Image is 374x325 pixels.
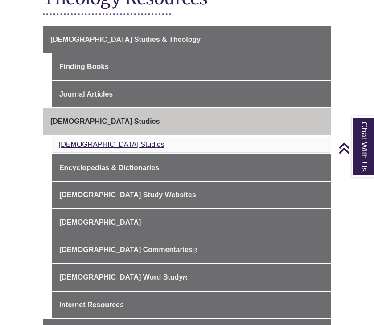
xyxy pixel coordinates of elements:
[59,141,164,148] a: [DEMOGRAPHIC_DATA] Studies
[52,182,331,208] a: [DEMOGRAPHIC_DATA] Study Websites
[43,26,331,53] a: [DEMOGRAPHIC_DATA] Studies & Theology
[43,108,331,135] a: [DEMOGRAPHIC_DATA] Studies
[52,81,331,108] a: Journal Articles
[338,142,372,154] a: Back to Top
[183,276,188,280] i: This link opens in a new window
[193,248,197,252] i: This link opens in a new window
[52,209,331,236] a: [DEMOGRAPHIC_DATA]
[50,118,160,125] span: [DEMOGRAPHIC_DATA] Studies
[52,53,331,80] a: Finding Books
[52,236,331,263] a: [DEMOGRAPHIC_DATA] Commentaries
[52,292,331,318] a: Internet Resources
[52,264,331,291] a: [DEMOGRAPHIC_DATA] Word Study
[50,36,201,43] span: [DEMOGRAPHIC_DATA] Studies & Theology
[52,154,331,181] a: Encyclopedias & Dictionaries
